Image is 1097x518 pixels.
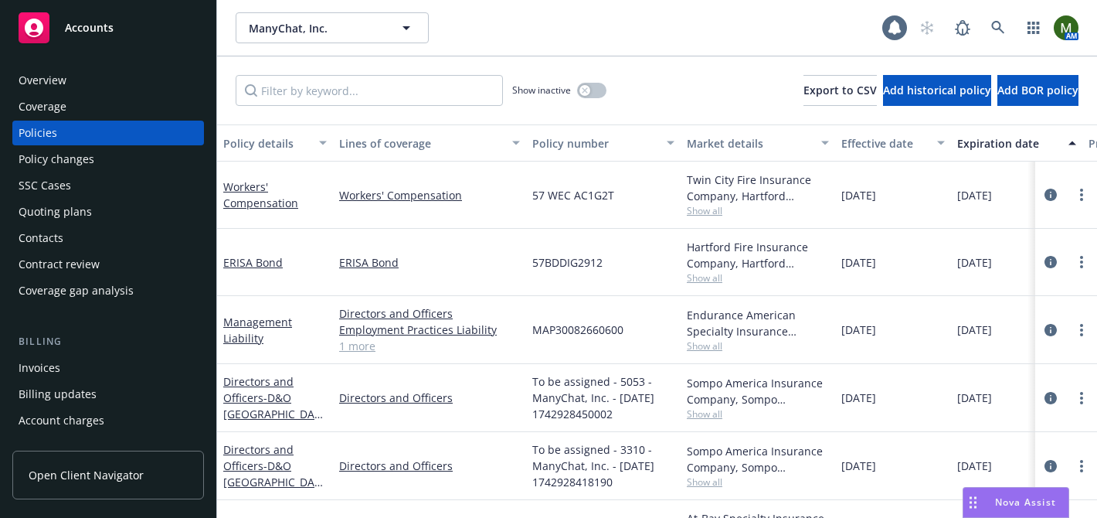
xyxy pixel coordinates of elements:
div: Sompo America Insurance Company, Sompo International [687,443,829,475]
span: [DATE] [957,322,992,338]
a: SSC Cases [12,173,204,198]
a: Contract review [12,252,204,277]
div: Lines of coverage [339,135,503,152]
a: Billing updates [12,382,204,407]
a: Directors and Officers [339,390,520,406]
a: more [1072,321,1091,339]
span: Open Client Navigator [29,467,144,483]
span: To be assigned - 5053 - ManyChat, Inc. - [DATE] 1742928450002 [532,373,674,422]
a: 1 more [339,338,520,354]
a: Directors and Officers [339,458,520,474]
a: more [1072,389,1091,407]
button: Lines of coverage [333,124,526,162]
span: MAP30082660600 [532,322,623,338]
a: Coverage gap analysis [12,278,204,303]
a: Contacts [12,226,204,250]
a: circleInformation [1041,186,1060,204]
span: Show all [687,339,829,353]
a: Directors and Officers [339,305,520,322]
button: Nova Assist [963,487,1069,518]
a: Management Liability [223,315,292,346]
a: Invoices [12,356,204,380]
div: Twin City Fire Insurance Company, Hartford Insurance Group [687,172,829,204]
div: Expiration date [957,135,1059,152]
div: Contacts [19,226,63,250]
a: Workers' Compensation [339,187,520,203]
button: Add historical policy [883,75,991,106]
a: Switch app [1018,12,1049,43]
button: Policy details [217,124,333,162]
a: Employment Practices Liability [339,322,520,338]
a: Coverage [12,94,204,119]
a: Quoting plans [12,199,204,224]
a: Directors and Officers [223,442,321,506]
div: Overview [19,68,66,93]
div: Market details [687,135,812,152]
span: 57 WEC AC1G2T [532,187,614,203]
div: Endurance American Specialty Insurance Company, Sompo International, CRC Group [687,307,829,339]
div: SSC Cases [19,173,71,198]
div: Policies [19,121,57,145]
a: Policy changes [12,147,204,172]
span: [DATE] [841,458,876,474]
a: Accounts [12,6,204,49]
span: [DATE] [957,187,992,203]
div: Installment plans [19,435,109,459]
span: Show all [687,271,829,285]
span: Show all [687,407,829,421]
span: Show inactive [512,83,571,97]
img: photo [1054,15,1078,40]
a: Search [983,12,1014,43]
a: circleInformation [1041,321,1060,339]
span: [DATE] [841,254,876,271]
span: Accounts [65,22,114,34]
span: ManyChat, Inc. [249,20,382,36]
button: Add BOR policy [997,75,1078,106]
a: more [1072,186,1091,204]
div: Coverage gap analysis [19,278,134,303]
div: Quoting plans [19,199,92,224]
span: Show all [687,475,829,489]
div: Billing [12,334,204,349]
span: Add historical policy [883,83,991,97]
a: ERISA Bond [339,254,520,271]
a: circleInformation [1041,253,1060,271]
span: Export to CSV [803,83,877,97]
div: Coverage [19,94,66,119]
a: Workers' Compensation [223,179,298,210]
button: Market details [681,124,835,162]
div: Effective date [841,135,928,152]
div: Policy number [532,135,657,152]
span: [DATE] [957,390,992,406]
button: Expiration date [951,124,1082,162]
a: more [1072,253,1091,271]
a: Report a Bug [947,12,978,43]
button: Export to CSV [803,75,877,106]
span: [DATE] [841,322,876,338]
span: [DATE] [957,254,992,271]
a: more [1072,457,1091,475]
div: Billing updates [19,382,97,407]
a: circleInformation [1041,389,1060,407]
span: 57BDDIG2912 [532,254,603,271]
div: Drag to move [963,488,983,517]
a: Policies [12,121,204,145]
div: Invoices [19,356,60,380]
a: Start snowing [912,12,942,43]
div: Hartford Fire Insurance Company, Hartford Insurance Group [687,239,829,271]
span: Add BOR policy [997,83,1078,97]
span: [DATE] [841,187,876,203]
div: Policy details [223,135,310,152]
input: Filter by keyword... [236,75,503,106]
a: ERISA Bond [223,255,283,270]
span: - D&O [GEOGRAPHIC_DATA] [223,458,323,506]
a: circleInformation [1041,457,1060,475]
span: [DATE] [957,458,992,474]
button: ManyChat, Inc. [236,12,429,43]
span: Nova Assist [995,496,1056,509]
div: Policy changes [19,147,94,172]
div: Sompo America Insurance Company, Sompo International [687,375,829,407]
button: Policy number [526,124,681,162]
a: Overview [12,68,204,93]
span: To be assigned - 3310 - ManyChat, Inc. - [DATE] 1742928418190 [532,441,674,490]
